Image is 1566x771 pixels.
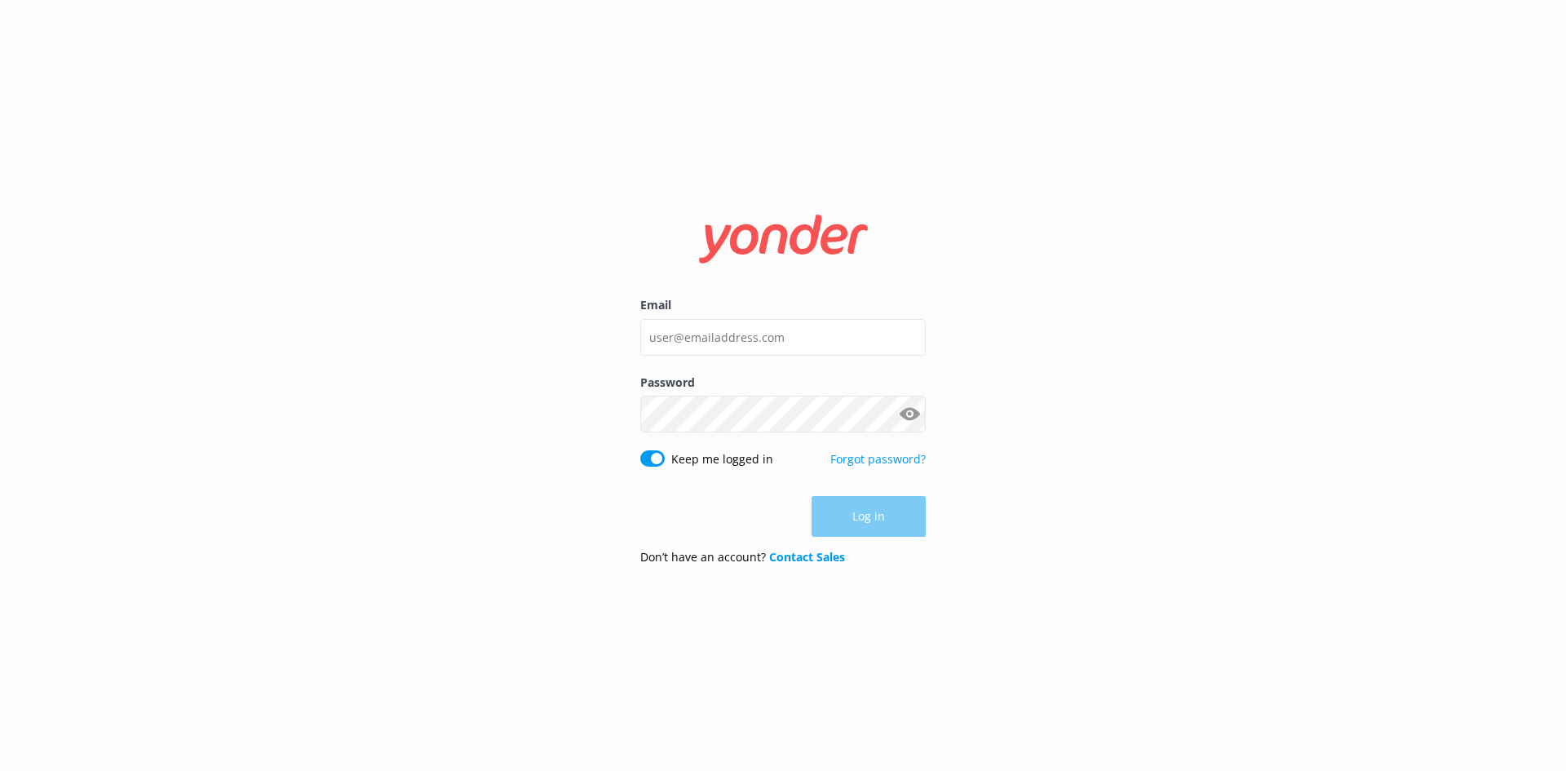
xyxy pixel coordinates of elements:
[640,374,926,392] label: Password
[640,548,845,566] p: Don’t have an account?
[640,319,926,356] input: user@emailaddress.com
[671,450,773,468] label: Keep me logged in
[893,398,926,431] button: Show password
[640,296,926,314] label: Email
[769,549,845,565] a: Contact Sales
[830,451,926,467] a: Forgot password?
